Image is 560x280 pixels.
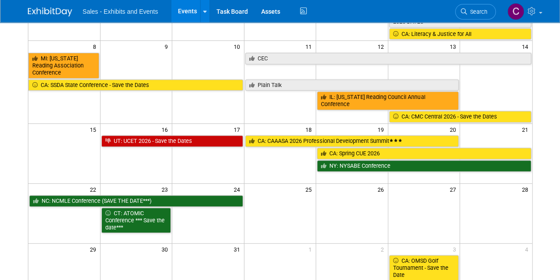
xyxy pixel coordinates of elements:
[89,124,100,135] span: 15
[377,184,388,195] span: 26
[245,53,531,64] a: CEC
[389,111,531,122] a: CA: CMC Central 2026 - Save the Dates
[164,41,172,52] span: 9
[521,184,532,195] span: 28
[448,184,460,195] span: 27
[389,28,531,40] a: CA: Literacy & Justice for All
[467,8,487,15] span: Search
[233,124,244,135] span: 17
[521,124,532,135] span: 21
[305,124,316,135] span: 18
[317,91,459,110] a: IL: [US_STATE] Reading Council Annual Conference
[452,244,460,255] span: 3
[317,160,531,172] a: NY: NYSABE Conference
[233,244,244,255] span: 31
[377,124,388,135] span: 19
[29,195,243,207] a: NC: NCMLE Conference (SAVE THE DATE***)
[448,41,460,52] span: 13
[317,148,531,159] a: CA: Spring CUE 2026
[233,41,244,52] span: 10
[245,135,459,147] a: CA: CAAASA 2026 Professional Development Summit
[92,41,100,52] span: 8
[377,41,388,52] span: 12
[448,124,460,135] span: 20
[380,244,388,255] span: 2
[101,135,243,147] a: UT: UCET 2026 - Save the Dates
[521,41,532,52] span: 14
[161,184,172,195] span: 23
[89,184,100,195] span: 22
[89,244,100,255] span: 29
[28,53,99,78] a: MI: [US_STATE] Reading Association Conference
[161,124,172,135] span: 16
[83,8,158,15] span: Sales - Exhibits and Events
[28,8,72,16] img: ExhibitDay
[507,3,524,20] img: Christine Lurz
[308,244,316,255] span: 1
[305,184,316,195] span: 25
[233,184,244,195] span: 24
[101,208,171,233] a: CT: ATOMIC Conference *** Save the date***
[455,4,496,20] a: Search
[305,41,316,52] span: 11
[28,79,243,91] a: CA: SSDA State Conference - Save the Dates
[245,79,459,91] a: Plain Talk
[524,244,532,255] span: 4
[161,244,172,255] span: 30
